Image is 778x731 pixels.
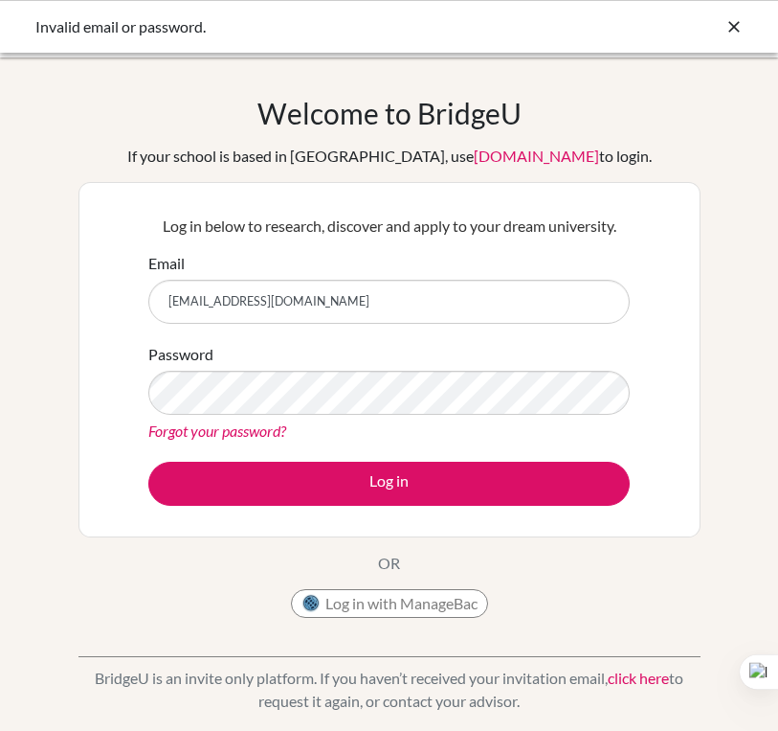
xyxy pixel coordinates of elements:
[257,96,522,130] h1: Welcome to BridgeU
[148,343,213,366] label: Password
[35,15,456,38] div: Invalid email or password.
[291,589,488,618] button: Log in with ManageBac
[474,147,599,165] a: [DOMAIN_NAME]
[148,462,630,506] button: Log in
[608,669,669,687] a: click here
[148,422,286,440] a: Forgot your password?
[378,552,400,575] p: OR
[127,145,652,168] div: If your school is based in [GEOGRAPHIC_DATA], use to login.
[148,215,630,238] p: Log in below to research, discover and apply to your dream university.
[78,667,700,713] p: BridgeU is an invite only platform. If you haven’t received your invitation email, to request it ...
[148,252,185,275] label: Email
